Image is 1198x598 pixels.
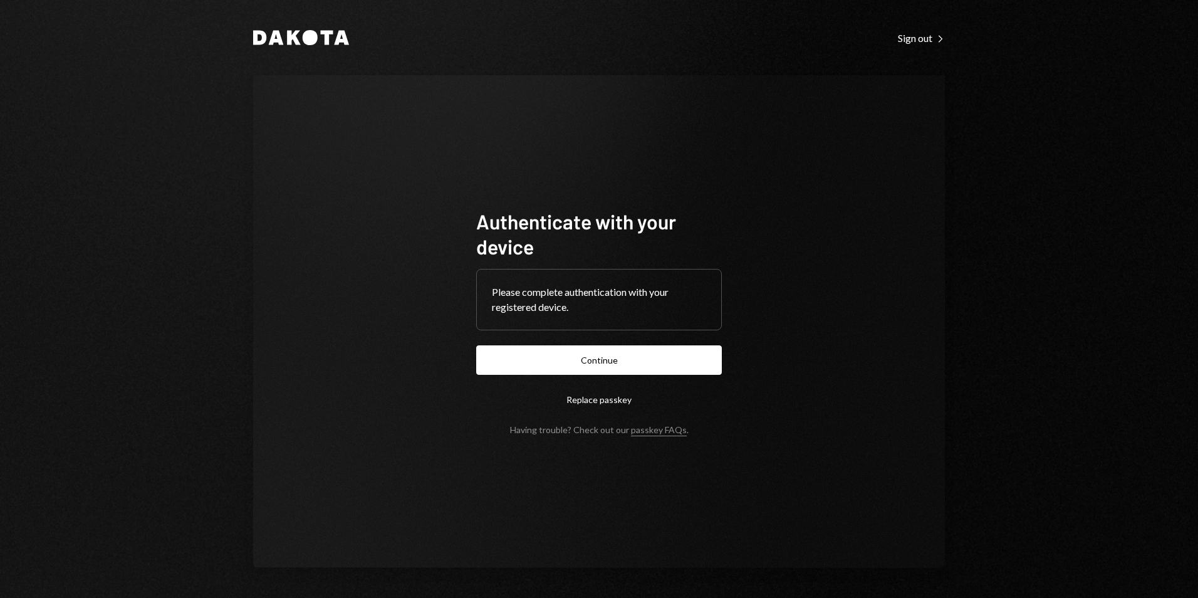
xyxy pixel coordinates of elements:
[898,32,945,45] div: Sign out
[631,424,687,436] a: passkey FAQs
[510,424,689,435] div: Having trouble? Check out our .
[492,285,706,315] div: Please complete authentication with your registered device.
[476,345,722,375] button: Continue
[898,31,945,45] a: Sign out
[476,385,722,414] button: Replace passkey
[476,209,722,259] h1: Authenticate with your device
